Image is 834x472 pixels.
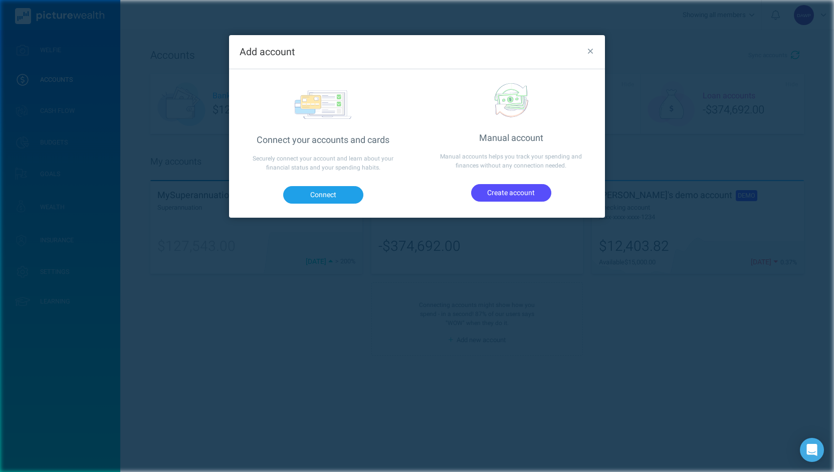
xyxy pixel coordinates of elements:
[229,133,417,147] div: Connect your accounts and cards
[417,131,605,145] div: Manual account
[800,438,824,462] div: Open Intercom Messenger
[471,184,551,201] button: Create account
[240,45,295,59] span: Add account
[283,186,363,203] button: Connect
[417,145,605,177] div: Manual accounts helps you track your spending and finances without any connection needed.
[229,147,417,179] div: Securely connect your account and learn about your financial status and your spending habits.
